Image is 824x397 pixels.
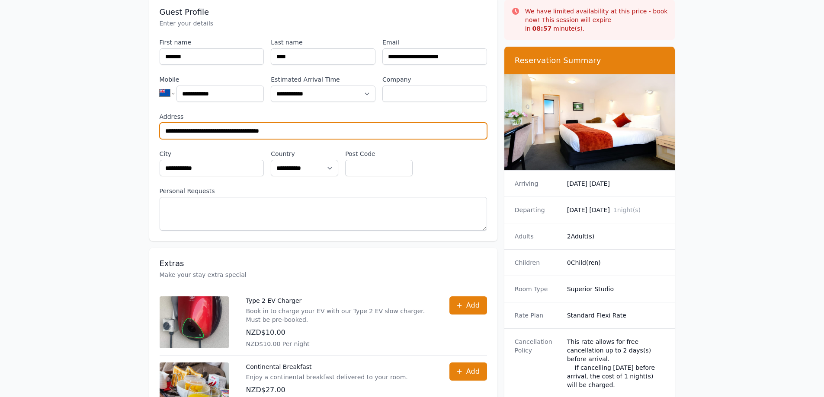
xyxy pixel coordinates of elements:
[525,7,668,33] p: We have limited availability at this price - book now! This session will expire in minute(s).
[504,74,675,170] img: Superior Studio
[160,75,264,84] label: Mobile
[613,206,641,213] span: 1 night(s)
[160,270,487,279] p: Make your stay extra special
[515,311,560,320] dt: Rate Plan
[345,149,413,158] label: Post Code
[515,285,560,293] dt: Room Type
[515,179,560,188] dt: Arriving
[567,311,665,320] dd: Standard Flexi Rate
[567,232,665,241] dd: 2 Adult(s)
[449,362,487,381] button: Add
[567,285,665,293] dd: Superior Studio
[246,340,432,348] p: NZD$10.00 Per night
[160,187,487,195] label: Personal Requests
[382,75,487,84] label: Company
[160,149,264,158] label: City
[567,337,665,389] div: This rate allows for free cancellation up to 2 days(s) before arrival. If cancelling [DATE] befor...
[160,7,487,17] h3: Guest Profile
[515,232,560,241] dt: Adults
[515,337,560,389] dt: Cancellation Policy
[466,300,480,311] span: Add
[246,373,408,381] p: Enjoy a continental breakfast delivered to your room.
[382,38,487,47] label: Email
[271,149,338,158] label: Country
[160,258,487,269] h3: Extras
[160,38,264,47] label: First name
[246,296,432,305] p: Type 2 EV Charger
[160,296,229,348] img: Type 2 EV Charger
[246,362,408,371] p: Continental Breakfast
[567,258,665,267] dd: 0 Child(ren)
[567,179,665,188] dd: [DATE] [DATE]
[515,55,665,66] h3: Reservation Summary
[515,206,560,214] dt: Departing
[449,296,487,314] button: Add
[567,206,665,214] dd: [DATE] [DATE]
[246,307,432,324] p: Book in to charge your EV with our Type 2 EV slow charger. Must be pre-booked.
[271,75,375,84] label: Estimated Arrival Time
[466,366,480,377] span: Add
[160,112,487,121] label: Address
[532,25,552,32] strong: 08 : 57
[246,385,408,395] p: NZD$27.00
[515,258,560,267] dt: Children
[246,327,432,338] p: NZD$10.00
[271,38,375,47] label: Last name
[160,19,487,28] p: Enter your details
